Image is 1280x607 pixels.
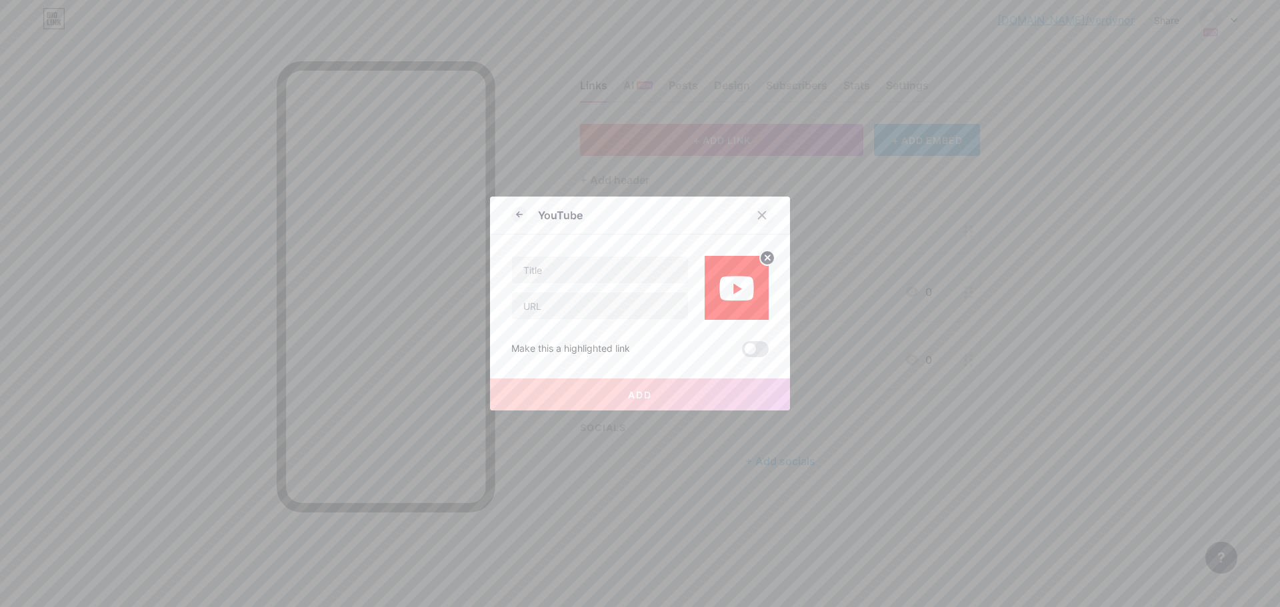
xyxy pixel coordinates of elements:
[512,257,688,283] input: Title
[628,389,652,400] span: Add
[512,293,688,319] input: URL
[511,341,630,357] div: Make this a highlighted link
[490,378,790,410] button: Add
[705,256,769,320] img: link_thumbnail
[538,207,583,223] div: YouTube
